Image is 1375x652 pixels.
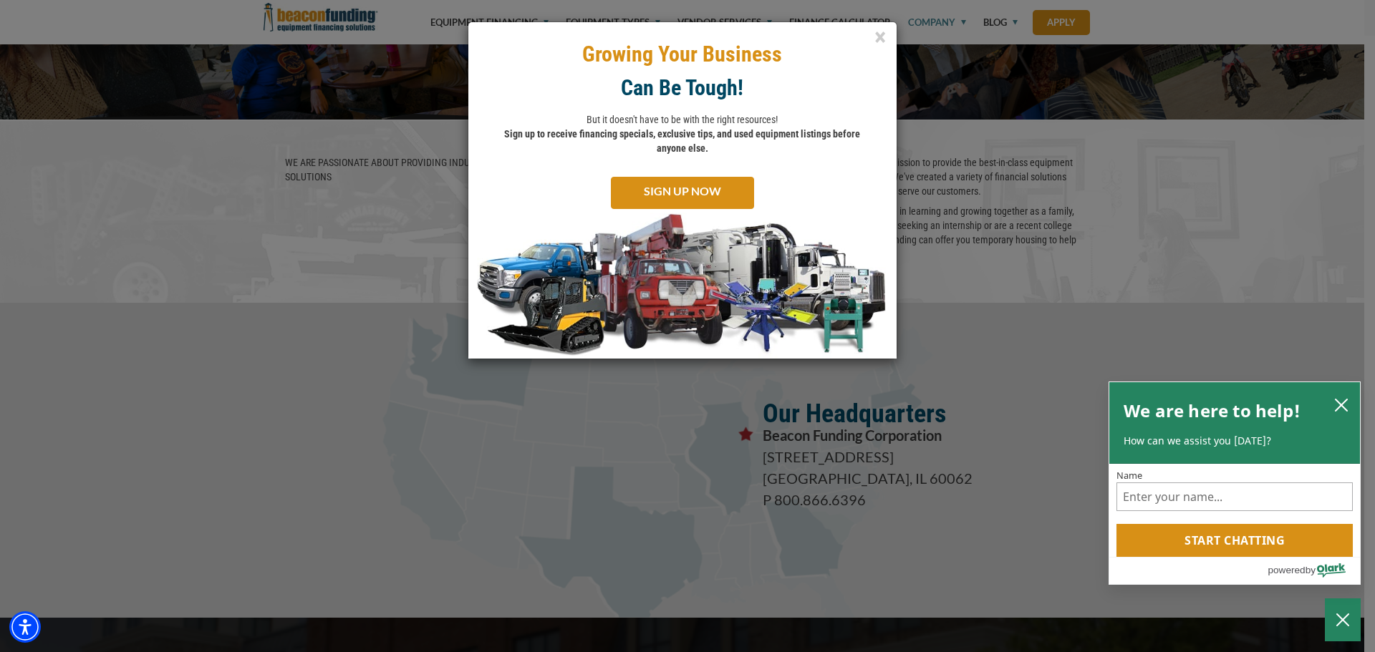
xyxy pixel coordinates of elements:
[504,128,860,154] span: Sign up to receive financing specials, exclusive tips, and used equipment listings before anyone ...
[1116,471,1353,480] label: Name
[1116,482,1353,511] input: Name
[1306,561,1316,579] span: by
[501,112,864,155] p: But it doesn't have to be with the right resources!
[874,23,886,52] span: ×
[479,40,886,68] p: Growing Your Business
[1109,381,1361,585] div: olark chatbox
[1124,396,1301,425] h2: We are here to help!
[1116,524,1353,557] button: Start chatting
[479,74,886,102] p: Can Be Tough!
[874,33,886,40] button: Close
[1268,558,1360,584] a: Powered by Olark
[611,177,754,209] a: SIGN UP NOW
[1124,434,1346,448] p: How can we assist you [DATE]?
[1325,598,1361,641] button: Close Chatbox
[468,213,897,359] img: subscribe-modal.jpg
[1268,561,1305,579] span: powered
[9,611,41,643] div: Accessibility Menu
[1330,394,1353,416] button: close chatbox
